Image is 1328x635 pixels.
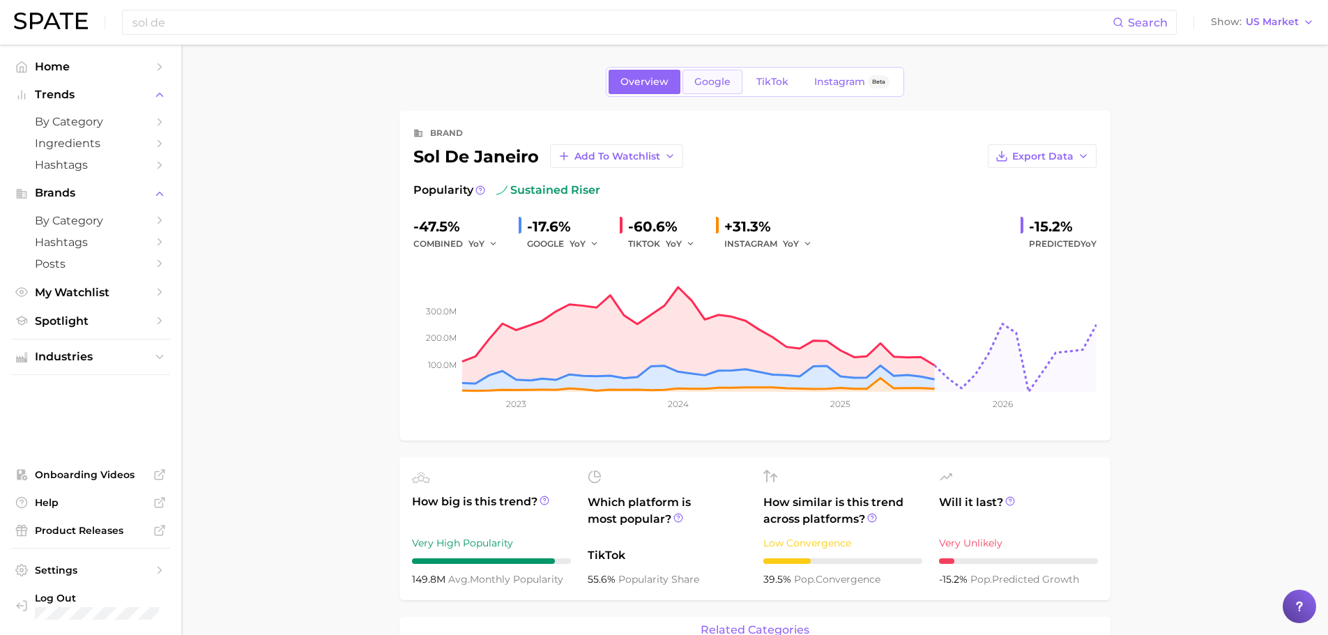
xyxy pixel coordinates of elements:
span: Popularity [413,182,473,199]
input: Search here for a brand, industry, or ingredient [131,10,1113,34]
span: popularity share [618,573,699,586]
span: My Watchlist [35,286,146,299]
span: Onboarding Videos [35,468,146,481]
button: Brands [11,183,170,204]
tspan: 2026 [992,399,1012,409]
span: Hashtags [35,236,146,249]
abbr: average [448,573,470,586]
span: YoY [783,238,799,250]
span: Trends [35,89,146,101]
span: Log Out [35,592,169,604]
a: Home [11,56,170,77]
tspan: 2024 [667,399,688,409]
span: Will it last? [939,494,1098,528]
span: YoY [468,238,484,250]
span: 55.6% [588,573,618,586]
span: Home [35,60,146,73]
button: Add to Watchlist [550,144,683,168]
a: Overview [609,70,680,94]
div: TIKTOK [628,236,705,252]
div: -15.2% [1029,215,1097,238]
span: Settings [35,564,146,576]
tspan: 2023 [506,399,526,409]
span: How similar is this trend across platforms? [763,494,922,528]
span: predicted growth [970,573,1079,586]
span: Show [1211,18,1242,26]
span: 39.5% [763,573,794,586]
abbr: popularity index [970,573,992,586]
a: Log out. Currently logged in with e-mail jenna.rody@group-ibg.com. [11,588,170,624]
button: Export Data [988,144,1097,168]
button: Industries [11,346,170,367]
span: YoY [570,238,586,250]
div: Very High Popularity [412,535,571,551]
span: Industries [35,351,146,363]
div: -60.6% [628,215,705,238]
span: Brands [35,187,146,199]
div: 1 / 10 [939,558,1098,564]
a: by Category [11,111,170,132]
a: Product Releases [11,520,170,541]
a: Hashtags [11,231,170,253]
span: by Category [35,115,146,128]
tspan: 2025 [830,399,850,409]
a: Hashtags [11,154,170,176]
span: Google [694,76,731,88]
div: -47.5% [413,215,507,238]
div: Very Unlikely [939,535,1098,551]
button: YoY [570,236,600,252]
span: YoY [666,238,682,250]
a: Google [682,70,742,94]
div: Low Convergence [763,535,922,551]
div: combined [413,236,507,252]
img: SPATE [14,13,88,29]
span: Add to Watchlist [574,151,660,162]
img: sustained riser [496,185,507,196]
a: Help [11,492,170,513]
span: TikTok [756,76,788,88]
div: 9 / 10 [412,558,571,564]
a: Spotlight [11,310,170,332]
span: YoY [1081,238,1097,249]
a: Onboarding Videos [11,464,170,485]
button: Trends [11,84,170,105]
a: by Category [11,210,170,231]
span: 149.8m [412,573,448,586]
span: Which platform is most popular? [588,494,747,540]
div: -17.6% [527,215,609,238]
div: 3 / 10 [763,558,922,564]
span: Product Releases [35,524,146,537]
div: +31.3% [724,215,822,238]
span: Hashtags [35,158,146,171]
span: monthly popularity [448,573,563,586]
span: Predicted [1029,236,1097,252]
span: Spotlight [35,314,146,328]
span: -15.2% [939,573,970,586]
div: INSTAGRAM [724,236,822,252]
a: Settings [11,560,170,581]
span: US Market [1246,18,1299,26]
span: Instagram [814,76,865,88]
span: sustained riser [496,182,600,199]
span: Ingredients [35,137,146,150]
a: My Watchlist [11,282,170,303]
span: Export Data [1012,151,1074,162]
div: GOOGLE [527,236,609,252]
span: Beta [872,76,885,88]
button: YoY [666,236,696,252]
span: by Category [35,214,146,227]
span: Search [1128,16,1168,29]
div: brand [430,125,463,141]
button: YoY [468,236,498,252]
a: InstagramBeta [802,70,901,94]
span: Overview [620,76,669,88]
button: YoY [783,236,813,252]
a: Posts [11,253,170,275]
button: ShowUS Market [1207,13,1318,31]
div: sol de janeiro [413,144,683,168]
a: Ingredients [11,132,170,154]
span: Help [35,496,146,509]
a: TikTok [745,70,800,94]
span: TikTok [588,547,747,564]
span: convergence [794,573,880,586]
